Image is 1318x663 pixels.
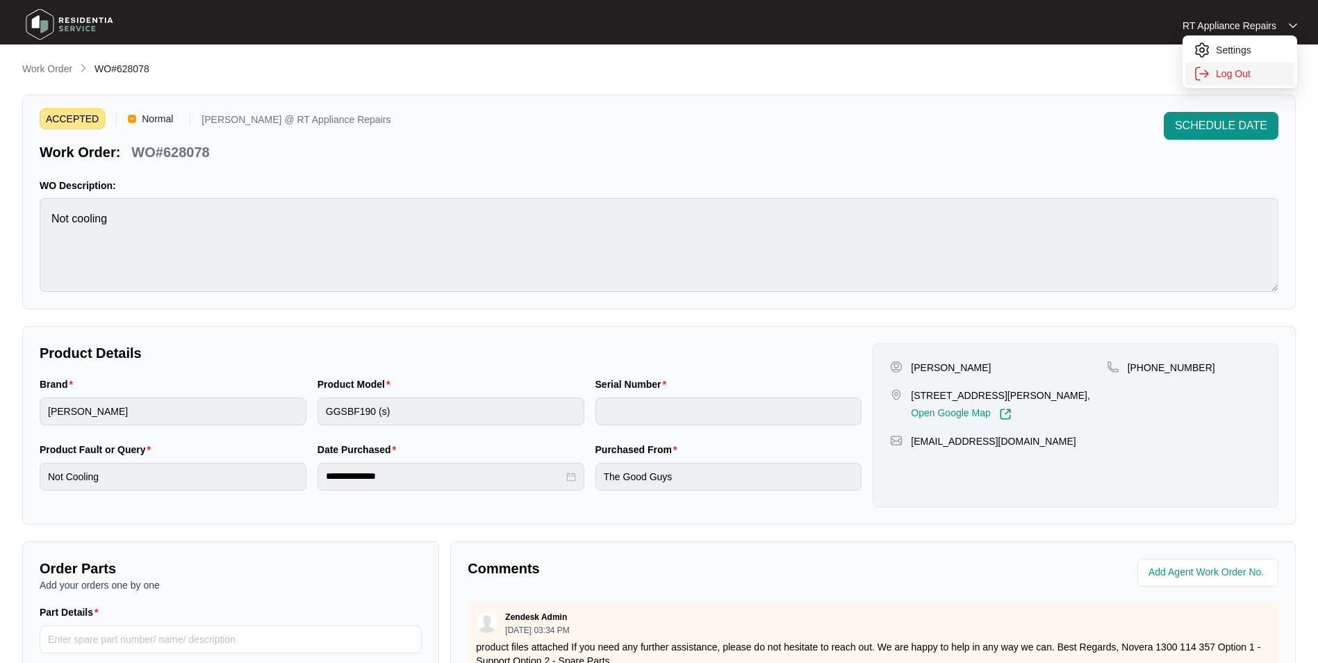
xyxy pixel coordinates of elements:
[1289,22,1297,29] img: dropdown arrow
[911,361,991,375] p: [PERSON_NAME]
[1194,65,1210,82] img: settings icon
[40,142,120,162] p: Work Order:
[999,408,1012,420] img: Link-External
[595,443,683,457] label: Purchased From
[318,443,402,457] label: Date Purchased
[318,398,584,425] input: Product Model
[40,463,306,491] input: Product Fault or Query
[40,108,105,129] span: ACCEPTED
[1183,19,1276,33] p: RT Appliance Repairs
[131,142,209,162] p: WO#628078
[40,443,156,457] label: Product Fault or Query
[40,377,79,391] label: Brand
[595,463,862,491] input: Purchased From
[40,559,422,578] p: Order Parts
[78,63,89,74] img: chevron-right
[890,388,903,401] img: map-pin
[40,198,1278,292] textarea: Not cooling
[911,408,1011,420] a: Open Google Map
[1216,67,1286,81] p: Log Out
[1194,42,1210,58] img: settings icon
[19,62,75,77] a: Work Order
[911,388,1090,402] p: [STREET_ADDRESS][PERSON_NAME],
[94,63,149,74] span: WO#628078
[468,559,863,578] p: Comments
[1107,361,1119,373] img: map-pin
[1216,43,1286,57] p: Settings
[40,578,422,592] p: Add your orders one by one
[40,398,306,425] input: Brand
[128,115,136,123] img: Vercel Logo
[21,3,118,45] img: residentia service logo
[911,434,1076,448] p: [EMAIL_ADDRESS][DOMAIN_NAME]
[136,108,179,129] span: Normal
[1148,564,1270,581] input: Add Agent Work Order No.
[477,612,497,633] img: user.svg
[40,179,1278,193] p: WO Description:
[1128,361,1215,375] p: [PHONE_NUMBER]
[318,377,396,391] label: Product Model
[22,62,72,76] p: Work Order
[505,626,569,635] p: [DATE] 03:34 PM
[890,361,903,373] img: user-pin
[40,605,104,619] label: Part Details
[1164,112,1278,140] button: SCHEDULE DATE
[326,469,563,484] input: Date Purchased
[1175,117,1267,134] span: SCHEDULE DATE
[505,612,567,623] p: Zendesk Admin
[201,115,390,129] p: [PERSON_NAME] @ RT Appliance Repairs
[595,398,862,425] input: Serial Number
[890,434,903,447] img: map-pin
[40,625,422,653] input: Part Details
[595,377,672,391] label: Serial Number
[40,343,862,363] p: Product Details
